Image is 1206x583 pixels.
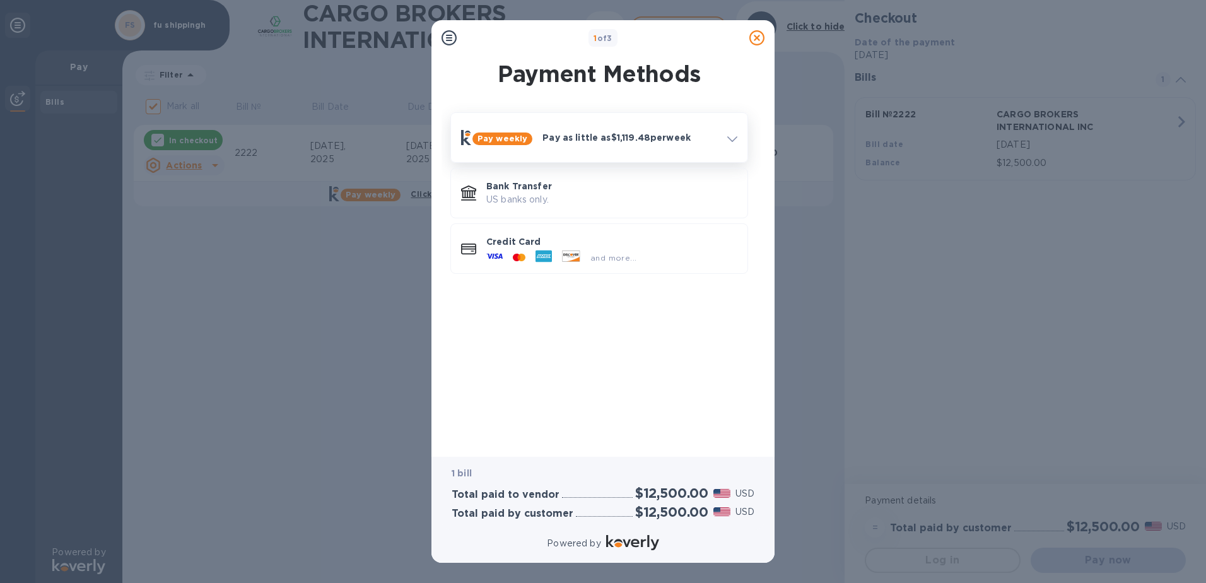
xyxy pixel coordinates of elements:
[590,253,636,262] span: and more...
[713,489,730,498] img: USD
[486,193,737,206] p: US banks only.
[452,489,559,501] h3: Total paid to vendor
[486,180,737,192] p: Bank Transfer
[635,485,708,501] h2: $12,500.00
[542,131,717,144] p: Pay as little as $1,119.48 per week
[448,61,751,87] h1: Payment Methods
[594,33,612,43] b: of 3
[735,505,754,519] p: USD
[713,507,730,516] img: USD
[477,134,527,143] b: Pay weekly
[606,535,659,550] img: Logo
[486,235,737,248] p: Credit Card
[635,504,708,520] h2: $12,500.00
[547,537,600,550] p: Powered by
[452,468,472,478] b: 1 bill
[452,508,573,520] h3: Total paid by customer
[594,33,597,43] span: 1
[735,487,754,500] p: USD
